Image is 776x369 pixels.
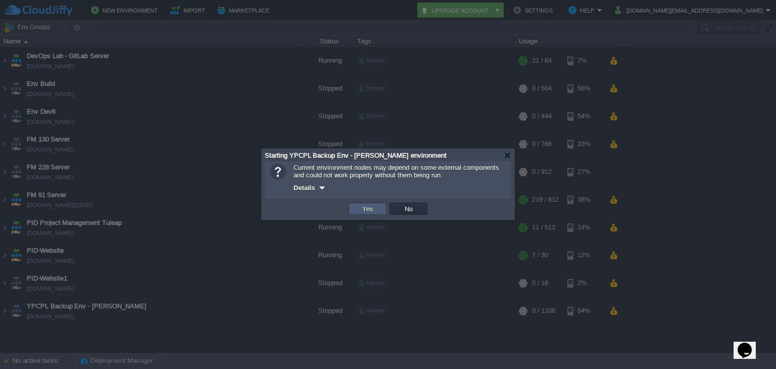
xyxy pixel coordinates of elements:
[734,329,766,359] iframe: chat widget
[359,204,376,213] button: Yes
[402,204,416,213] button: No
[294,184,315,192] span: Details
[294,164,499,179] span: Current environment nodes may depend on some external components and could not work properly with...
[265,152,447,159] span: Starting YPCPL Backup Env - [PERSON_NAME] environment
